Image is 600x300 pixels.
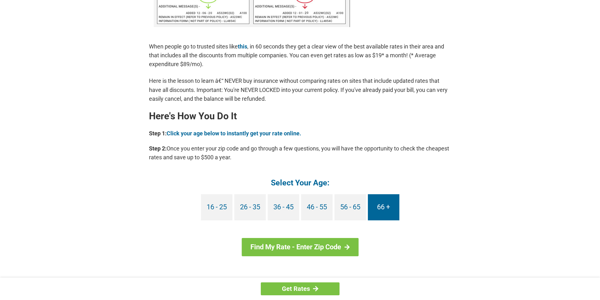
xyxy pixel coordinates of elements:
a: Click your age below to instantly get your rate online. [167,130,301,137]
a: 56 - 65 [334,194,366,220]
a: 26 - 35 [234,194,266,220]
p: When people go to trusted sites like , in 60 seconds they get a clear view of the best available ... [149,42,451,69]
a: this [238,43,247,50]
p: Here is the lesson to learn â€“ NEVER buy insurance without comparing rates on sites that include... [149,76,451,103]
a: 36 - 45 [268,194,299,220]
p: Once you enter your zip code and go through a few questions, you will have the opportunity to che... [149,144,451,162]
h4: Select Your Age: [149,178,451,188]
b: Step 2: [149,145,167,152]
a: 66 + [368,194,399,220]
a: Get Rates [261,282,340,295]
b: Step 1: [149,130,167,137]
h2: Here's How You Do It [149,111,451,121]
a: 16 - 25 [201,194,232,220]
a: Find My Rate - Enter Zip Code [242,238,358,256]
a: 46 - 55 [301,194,333,220]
